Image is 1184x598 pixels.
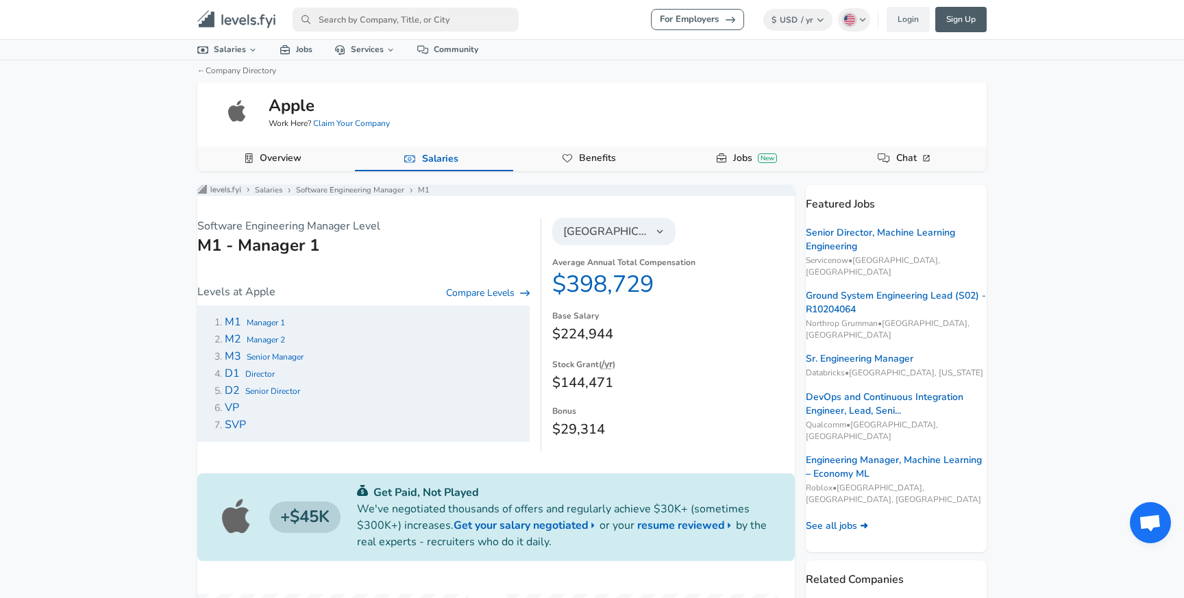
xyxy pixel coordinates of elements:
button: $USD/ yr [763,9,832,31]
a: See all jobs ➜ [806,519,868,533]
a: ←Company Directory [197,65,276,76]
a: Compare Levels [446,286,530,300]
img: applelogo.png [224,98,251,125]
a: M1 [418,185,430,196]
input: Search by Company, Title, or City [293,8,519,32]
div: Open chat [1130,502,1171,543]
p: Related Companies [806,560,987,588]
span: M1 [225,314,241,329]
dt: Average Annual Total Compensation [552,256,795,270]
a: SVP [225,419,251,432]
span: Roblox • [GEOGRAPHIC_DATA], [GEOGRAPHIC_DATA], [GEOGRAPHIC_DATA] [806,482,987,506]
span: Senior Manager [247,351,304,362]
a: Jobs [269,40,323,60]
a: Ground System Engineering Lead (S02) - R10204064 [806,289,987,316]
a: Claim Your Company [313,118,390,129]
span: Databricks • [GEOGRAPHIC_DATA], [US_STATE] [806,367,987,379]
button: [GEOGRAPHIC_DATA] [552,218,676,245]
span: Manager 2 [247,334,285,345]
a: Salaries [186,40,269,60]
a: For Employers [651,9,744,30]
h5: Apple [269,94,314,117]
span: SVP [225,417,246,432]
span: Qualcomm • [GEOGRAPHIC_DATA], [GEOGRAPHIC_DATA] [806,419,987,443]
span: USD [780,14,798,25]
span: Work Here? [269,118,390,129]
dt: Bonus [552,405,795,419]
button: English (US) [838,8,871,32]
a: M2Manager 2 [225,333,285,346]
span: [GEOGRAPHIC_DATA] [563,223,648,240]
a: DevOps and Continuous Integration Engineer, Lead, Seni... [806,390,987,418]
img: English (US) [844,14,855,25]
a: Chat [891,147,938,170]
span: Servicenow • [GEOGRAPHIC_DATA], [GEOGRAPHIC_DATA] [806,255,987,278]
a: Overview [254,147,307,170]
span: VP [225,400,239,415]
p: Software Engineering Manager Level [197,218,530,234]
a: VP [225,401,245,414]
span: M2 [225,332,241,347]
p: Get Paid, Not Played [357,484,776,501]
dt: Base Salary [552,310,795,323]
p: We've negotiated thousands of offers and regularly achieve $30K+ (sometimes $300K+) increases. or... [357,501,776,550]
span: M3 [225,349,241,364]
a: JobsNew [728,147,782,170]
dd: $224,944 [552,323,795,345]
a: Sr. Engineering Manager [806,352,913,366]
span: D2 [225,383,240,398]
h4: $45K [269,501,341,533]
dd: $398,729 [552,270,795,299]
span: D1 [225,366,240,381]
a: Services [323,40,406,60]
p: Levels at Apple [197,284,275,300]
a: M3Senior Manager [225,350,304,363]
h1: M1 - Manager 1 [197,234,530,256]
a: Engineering Manager, Machine Learning – Economy ML [806,453,987,481]
div: Company Data Navigation [197,147,987,171]
a: M1Manager 1 [225,316,285,329]
a: Community [406,40,489,60]
img: Apple logo [217,495,258,539]
img: svg+xml;base64,PHN2ZyB4bWxucz0iaHR0cDovL3d3dy53My5vcmcvMjAwMC9zdmciIGZpbGw9IiMwYzU0NjAiIHZpZXdCb3... [357,485,368,496]
dd: $144,471 [552,372,795,394]
a: Benefits [573,147,621,170]
a: Sign Up [935,7,987,32]
div: New [758,153,777,163]
span: / yr [801,14,813,25]
a: resume reviewed [637,517,736,534]
a: Software Engineering Manager [296,185,404,196]
span: Manager 1 [247,317,285,328]
a: Get your salary negotiated [454,517,600,534]
dd: $29,314 [552,419,795,440]
span: Senior Director [245,386,300,397]
a: D2Senior Director [225,384,300,397]
a: D1Director [225,367,275,380]
span: $ [772,14,776,25]
a: Login [887,7,930,32]
span: Director [245,369,275,379]
a: Senior Director, Machine Learning Engineering [806,226,987,253]
a: Salaries [255,185,282,196]
p: Featured Jobs [806,185,987,212]
button: /yr [602,356,613,372]
dt: Stock Grant ( ) [552,356,795,372]
a: Apple logo$45K [217,495,341,539]
a: Salaries [417,147,464,171]
nav: primary [181,5,1003,34]
span: Northrop Grumman • [GEOGRAPHIC_DATA], [GEOGRAPHIC_DATA] [806,318,987,341]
